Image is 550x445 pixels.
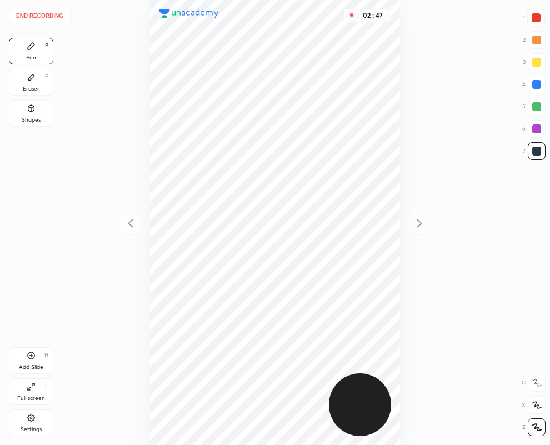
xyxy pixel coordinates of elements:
[522,418,546,436] div: Z
[522,396,546,414] div: X
[9,9,71,22] button: End recording
[523,142,546,160] div: 7
[522,76,546,93] div: 4
[522,98,546,116] div: 5
[44,352,48,358] div: H
[45,74,48,79] div: E
[22,117,41,123] div: Shapes
[522,120,546,138] div: 6
[21,427,42,432] div: Settings
[45,383,48,389] div: F
[523,9,545,27] div: 1
[522,374,546,392] div: C
[23,86,39,92] div: Eraser
[523,31,546,49] div: 2
[19,364,43,370] div: Add Slide
[26,55,36,61] div: Pen
[159,9,219,18] img: logo.38c385cc.svg
[359,12,386,19] div: 02 : 47
[45,105,48,111] div: L
[523,53,546,71] div: 3
[45,43,48,48] div: P
[17,396,45,401] div: Full screen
